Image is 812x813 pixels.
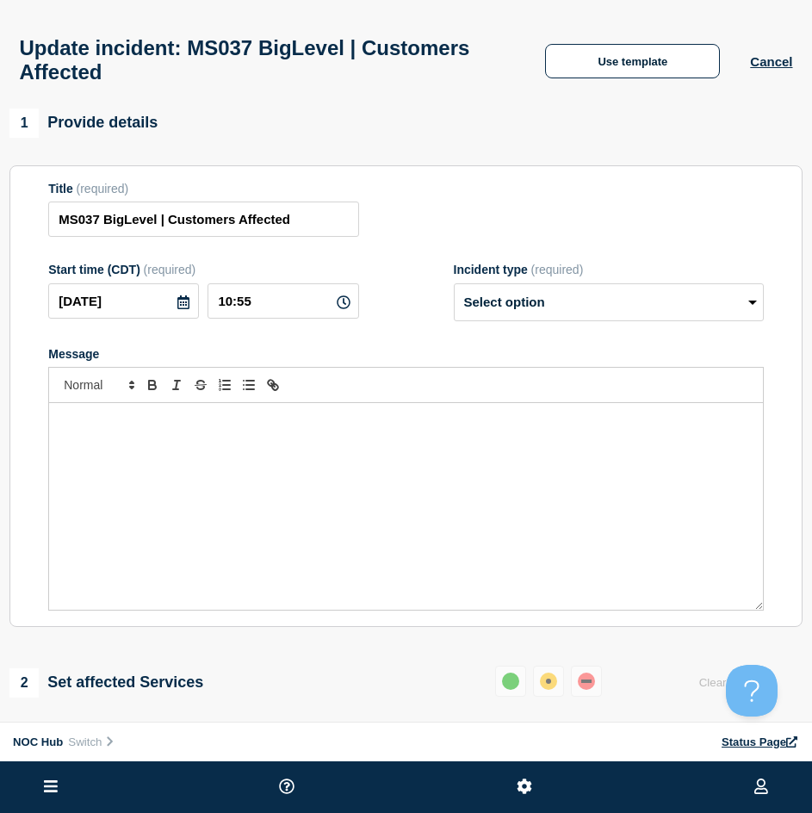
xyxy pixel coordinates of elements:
[208,283,358,319] input: HH:MM
[48,283,199,319] input: YYYY-MM-DD
[531,263,584,276] span: (required)
[48,347,764,361] div: Message
[722,735,799,748] a: Status Page
[56,375,140,395] span: Font size
[144,263,196,276] span: (required)
[9,668,203,698] div: Set affected Services
[726,665,778,717] iframe: Help Scout Beacon - Open
[495,666,526,697] button: up
[261,375,285,395] button: Toggle link
[9,668,39,698] span: 2
[164,375,189,395] button: Toggle italic text
[77,182,129,195] span: (required)
[213,375,237,395] button: Toggle ordered list
[689,666,764,699] button: Clear all
[540,673,557,690] div: affected
[454,283,764,321] select: Incident type
[189,375,213,395] button: Toggle strikethrough text
[63,735,121,749] button: Switch
[140,375,164,395] button: Toggle bold text
[578,673,595,690] div: down
[237,375,261,395] button: Toggle bulleted list
[454,263,764,276] div: Incident type
[750,54,792,69] button: Cancel
[13,735,63,748] span: NOC Hub
[48,263,358,276] div: Start time (CDT)
[48,202,358,237] input: Title
[20,36,516,84] h1: Update incident: MS037 BigLevel | Customers Affected
[49,403,763,610] div: Message
[9,109,39,138] span: 1
[545,44,720,78] button: Use template
[533,666,564,697] button: affected
[571,666,602,697] button: down
[502,673,519,690] div: up
[48,182,358,195] div: Title
[9,109,158,138] div: Provide details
